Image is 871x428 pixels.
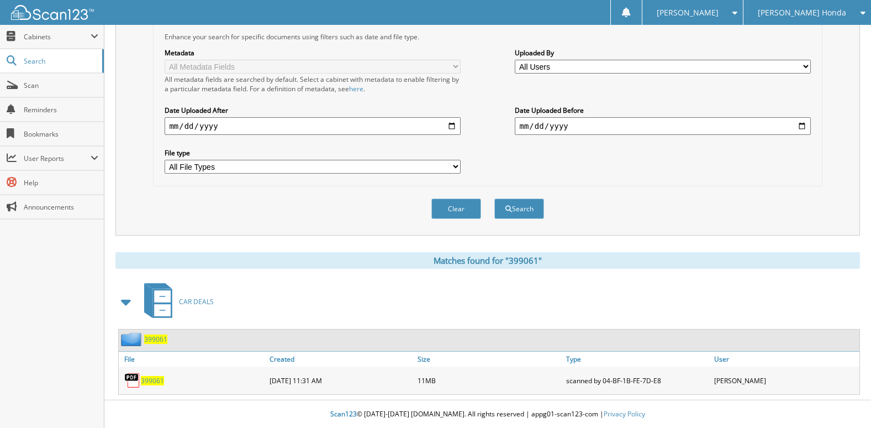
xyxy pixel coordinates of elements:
span: CAR DEALS [179,297,214,306]
a: User [711,352,859,367]
span: Announcements [24,202,98,212]
img: PDF.png [124,372,141,389]
span: User Reports [24,154,91,163]
a: 399061 [141,376,164,385]
label: File type [165,148,460,158]
input: start [165,117,460,135]
div: [DATE] 11:31 AM [267,369,415,392]
a: 399061 [144,335,167,344]
div: All metadata fields are searched by default. Select a cabinet with metadata to enable filtering b... [165,75,460,93]
div: [PERSON_NAME] [711,369,859,392]
iframe: Chat Widget [816,375,871,428]
a: CAR DEALS [138,280,214,323]
div: scanned by 04-BF-1B-FE-7D-E8 [563,369,711,392]
a: Created [267,352,415,367]
img: folder2.png [121,332,144,346]
label: Date Uploaded After [165,106,460,115]
span: Search [24,56,97,66]
span: [PERSON_NAME] [657,9,719,16]
button: Clear [431,199,481,219]
span: Reminders [24,105,98,114]
span: Scan [24,81,98,90]
a: Size [415,352,563,367]
a: here [349,84,363,93]
input: end [515,117,810,135]
div: Matches found for "399061" [115,252,860,269]
img: scan123-logo-white.svg [11,5,94,20]
span: Help [24,178,98,187]
a: Privacy Policy [604,409,645,419]
a: File [119,352,267,367]
label: Metadata [165,48,460,58]
label: Date Uploaded Before [515,106,810,115]
div: Enhance your search for specific documents using filters such as date and file type. [159,32,816,41]
span: Bookmarks [24,129,98,139]
span: [PERSON_NAME] Honda [758,9,846,16]
a: Type [563,352,711,367]
div: 11MB [415,369,563,392]
span: Cabinets [24,32,91,41]
div: © [DATE]-[DATE] [DOMAIN_NAME]. All rights reserved | appg01-scan123-com | [104,401,871,428]
button: Search [494,199,544,219]
label: Uploaded By [515,48,810,58]
span: Scan123 [330,409,357,419]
